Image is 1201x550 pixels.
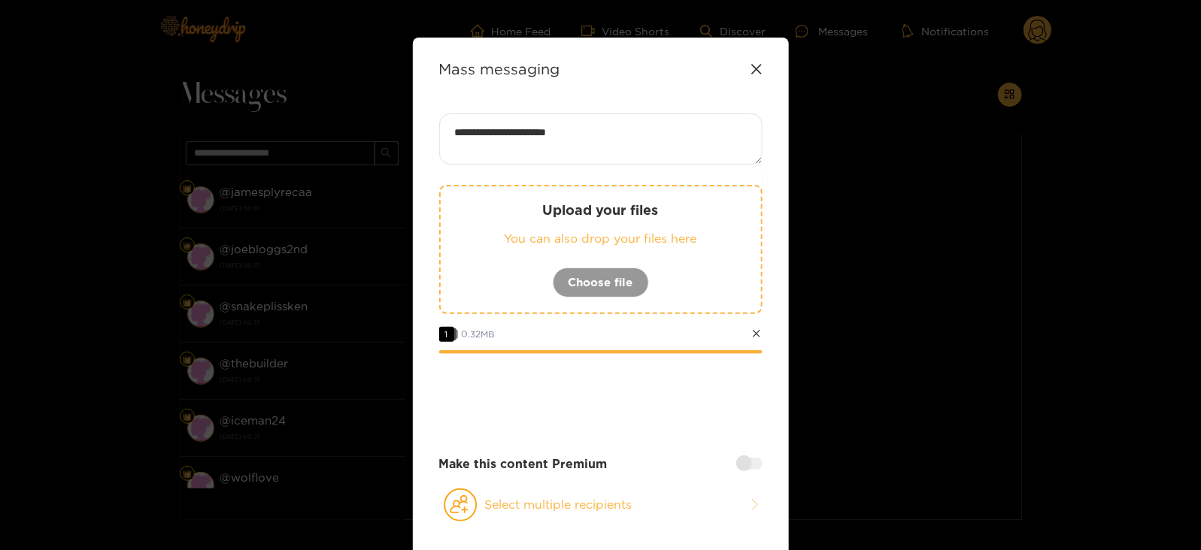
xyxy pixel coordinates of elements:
p: Upload your files [471,201,731,219]
strong: Mass messaging [439,60,560,77]
button: Select multiple recipients [439,488,763,522]
span: 0.32 MB [462,329,496,339]
button: Choose file [553,267,649,298]
strong: Make this content Premium [439,455,608,473]
span: 1 [439,327,454,342]
p: You can also drop your files here [471,230,731,247]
